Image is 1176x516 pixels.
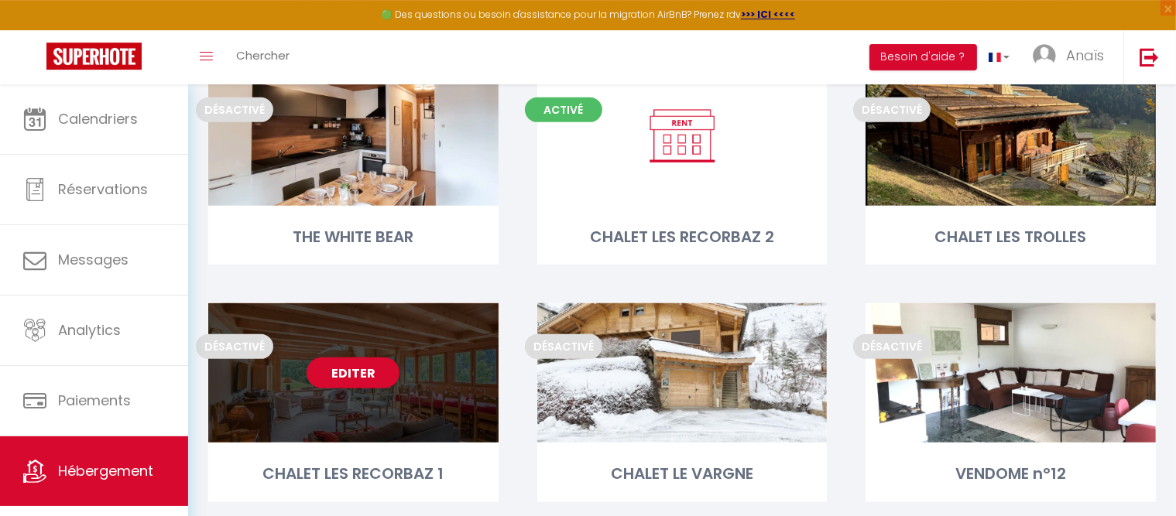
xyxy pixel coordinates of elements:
[1021,30,1123,84] a: ... Anaïs
[58,320,121,340] span: Analytics
[46,43,142,70] img: Super Booking
[196,97,273,122] span: Désactivé
[866,225,1156,249] div: CHALET LES TROLLES
[307,357,399,388] a: Editer
[58,250,129,269] span: Messages
[537,225,828,249] div: CHALET LES RECORBAZ 2
[208,462,499,486] div: CHALET LES RECORBAZ 1
[1033,44,1056,67] img: ...
[196,334,273,359] span: Désactivé
[58,109,138,128] span: Calendriers
[741,8,795,21] a: >>> ICI <<<<
[525,334,602,359] span: Désactivé
[1066,46,1104,65] span: Anaïs
[853,334,931,359] span: Désactivé
[1140,47,1159,67] img: logout
[525,97,602,122] span: Activé
[866,462,1156,486] div: VENDOME n°12
[236,47,290,63] span: Chercher
[58,391,131,410] span: Paiements
[225,30,301,84] a: Chercher
[58,179,148,199] span: Réservations
[869,44,977,70] button: Besoin d'aide ?
[537,462,828,486] div: CHALET LE VARGNE
[58,461,153,480] span: Hébergement
[853,97,931,122] span: Désactivé
[208,225,499,249] div: THE WHITE BEAR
